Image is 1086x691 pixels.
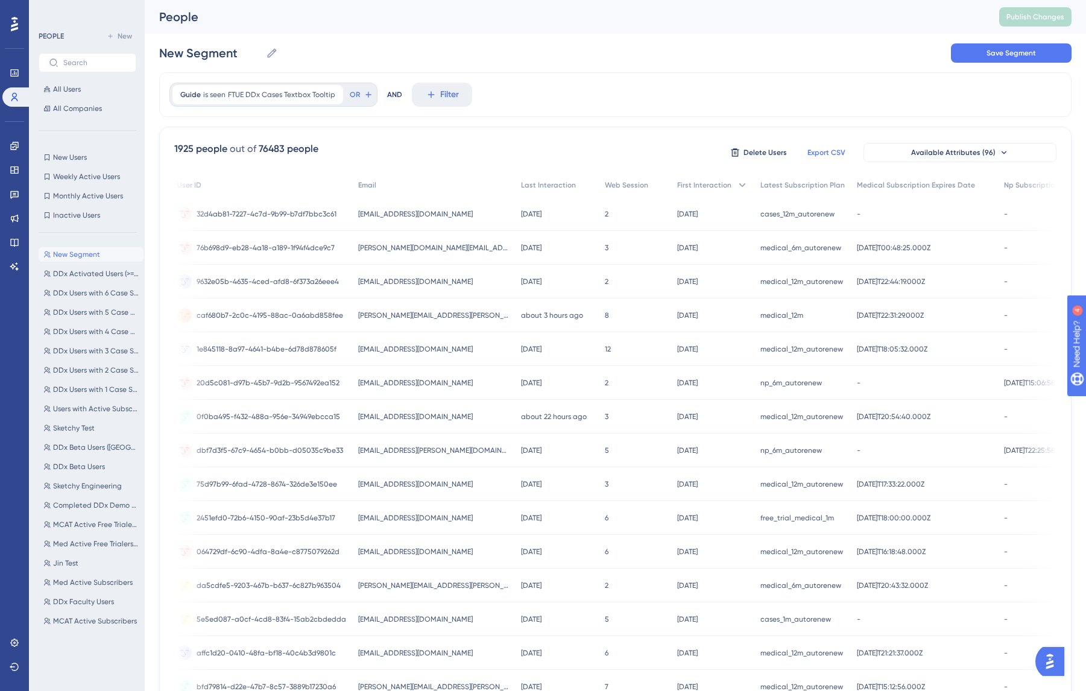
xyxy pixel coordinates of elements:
[1006,12,1064,22] span: Publish Changes
[677,615,698,623] time: [DATE]
[197,446,343,455] span: dbf7d3f5-67c9-4654-b0bb-d05035c9be33
[39,208,136,222] button: Inactive Users
[857,277,925,286] span: [DATE]T22:44:19.000Z
[197,311,343,320] span: caf680b7-2c0c-4195-88ac-0a6abd858fee
[358,446,509,455] span: [EMAIL_ADDRESS][PERSON_NAME][DOMAIN_NAME]
[63,58,126,67] input: Search
[387,83,402,107] div: AND
[39,101,136,116] button: All Companies
[358,614,473,624] span: [EMAIL_ADDRESS][DOMAIN_NAME]
[53,578,133,587] span: Med Active Subscribers
[203,90,226,99] span: is seen
[760,180,845,190] span: Latest Subscription Plan
[412,83,472,107] button: Filter
[53,520,139,529] span: MCAT Active Free Trialers (First Interaction <[DATE])
[53,365,139,375] span: DDx Users with 2 Case Start
[728,143,789,162] button: Delete Users
[39,595,144,609] button: DDx Faculty Users
[197,479,337,489] span: 75d97b99-6fad-4728-8674-326de3e150ee
[53,346,139,356] span: DDx Users with 3 Case Starts
[677,244,698,252] time: [DATE]
[39,556,144,570] button: Jin Test
[605,209,608,219] span: 2
[521,180,576,190] span: Last Interaction
[760,277,843,286] span: medical_12m_autorenew
[857,243,930,253] span: [DATE]T00:48:25.000Z
[677,446,698,455] time: [DATE]
[521,480,541,488] time: [DATE]
[1004,243,1008,253] span: -
[677,649,698,657] time: [DATE]
[53,210,100,220] span: Inactive Users
[39,286,144,300] button: DDx Users with 6 Case Starts
[228,90,335,99] span: FTUE DDx Cases Textbox Tooltip
[197,209,336,219] span: 32d4ab81-7227-4c7d-9b99-b7df7bbc3c61
[358,311,509,320] span: [PERSON_NAME][EMAIL_ADDRESS][PERSON_NAME][DOMAIN_NAME]
[1004,311,1008,320] span: -
[180,90,201,99] span: Guide
[39,402,144,416] button: Users with Active Subscriptions (Med, [GEOGRAPHIC_DATA], NP) Exclude DDx Institutional Schools & ...
[677,480,698,488] time: [DATE]
[440,87,459,102] span: Filter
[521,514,541,522] time: [DATE]
[605,180,648,190] span: Web Session
[521,683,541,691] time: [DATE]
[857,479,924,489] span: [DATE]T17:33:22.000Z
[53,172,120,181] span: Weekly Active Users
[53,191,123,201] span: Monthly Active Users
[39,189,136,203] button: Monthly Active Users
[53,404,139,414] span: Users with Active Subscriptions (Med, [GEOGRAPHIC_DATA], NP) Exclude DDx Institutional Schools & ...
[521,379,541,387] time: [DATE]
[863,143,1056,162] button: Available Attributes (96)
[53,84,81,94] span: All Users
[230,142,256,156] div: out of
[796,143,856,162] button: Export CSV
[605,479,608,489] span: 3
[53,462,105,472] span: DDx Beta Users
[39,305,144,320] button: DDx Users with 5 Case Starts
[677,581,698,590] time: [DATE]
[358,412,473,421] span: [EMAIL_ADDRESS][DOMAIN_NAME]
[1004,581,1008,590] span: -
[911,148,996,157] span: Available Attributes (96)
[39,479,144,493] button: Sketchy Engineering
[605,277,608,286] span: 2
[259,142,318,156] div: 76483 people
[358,180,376,190] span: Email
[857,648,923,658] span: [DATE]T21:21:37.000Z
[605,412,608,421] span: 3
[1004,277,1008,286] span: -
[605,311,609,320] span: 8
[857,180,975,190] span: Medical Subscription Expires Date
[39,31,64,41] div: PEOPLE
[39,267,144,281] button: DDx Activated Users (>=1 Case Starts)
[118,31,132,41] span: New
[521,244,541,252] time: [DATE]
[760,209,835,219] span: cases_12m_autorenew
[521,649,541,657] time: [DATE]
[605,243,608,253] span: 3
[743,148,787,157] span: Delete Users
[951,43,1072,63] button: Save Segment
[521,581,541,590] time: [DATE]
[521,277,541,286] time: [DATE]
[677,412,698,421] time: [DATE]
[677,514,698,522] time: [DATE]
[760,378,822,388] span: np_6m_autorenew
[605,378,608,388] span: 2
[605,513,608,523] span: 6
[760,614,831,624] span: cases_1m_autorenew
[39,537,144,551] button: Med Active Free Trialers (First Interaction <[DATE])
[1004,648,1008,658] span: -
[103,29,136,43] button: New
[197,277,339,286] span: 9632e05b-4635-4ced-afd8-6f373a26eee4
[677,547,698,556] time: [DATE]
[197,581,341,590] span: da5cdfe5-9203-467b-b637-6c827b963504
[677,345,698,353] time: [DATE]
[39,575,144,590] button: Med Active Subscribers
[28,3,75,17] span: Need Help?
[39,614,144,628] button: MCAT Active Subscribers
[760,581,841,590] span: medical_6m_autorenew
[605,547,608,557] span: 6
[999,7,1072,27] button: Publish Changes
